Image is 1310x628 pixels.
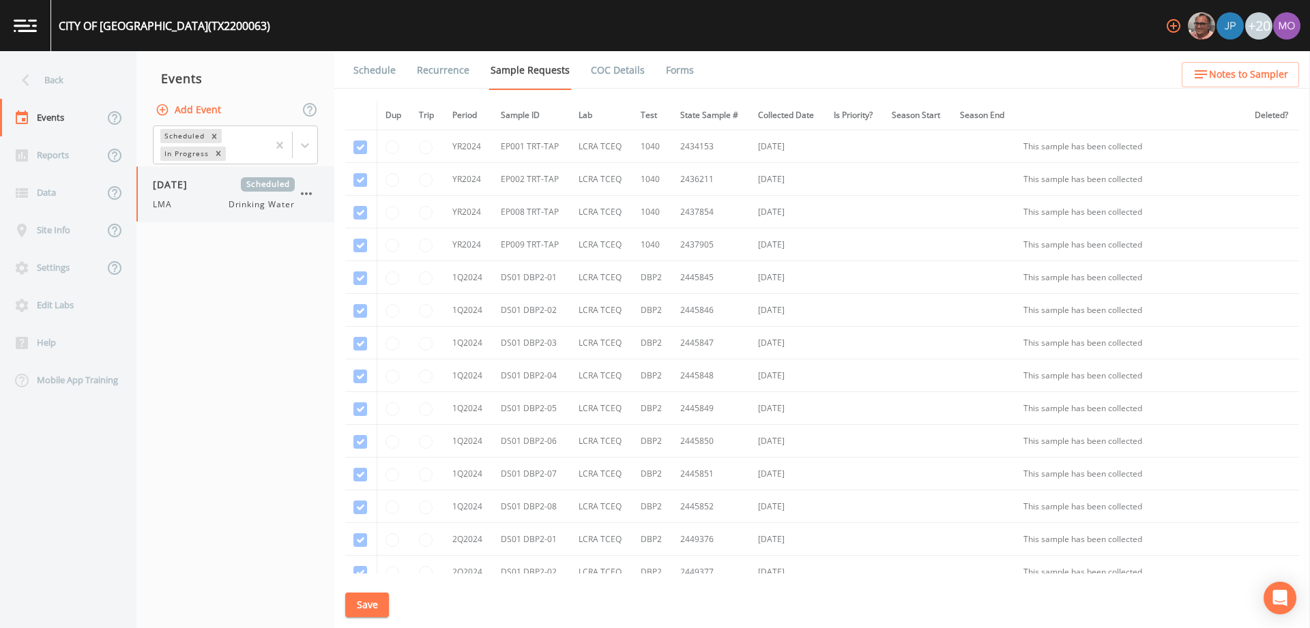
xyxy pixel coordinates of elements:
[632,523,672,556] td: DBP2
[444,130,493,163] td: YR2024
[570,425,632,458] td: LCRA TCEQ
[672,359,750,392] td: 2445848
[493,101,570,130] th: Sample ID
[1264,582,1296,614] div: Open Intercom Messenger
[411,101,443,130] th: Trip
[750,261,826,294] td: [DATE]
[570,163,632,196] td: LCRA TCEQ
[444,101,493,130] th: Period
[1015,294,1247,327] td: This sample has been collected
[1182,62,1299,87] button: Notes to Sampler
[153,177,197,192] span: [DATE]
[493,261,570,294] td: DS01 DBP2-01
[750,130,826,163] td: [DATE]
[672,261,750,294] td: 2445845
[444,228,493,261] td: YR2024
[570,523,632,556] td: LCRA TCEQ
[672,130,750,163] td: 2434153
[1217,12,1244,40] img: 41241ef155101aa6d92a04480b0d0000
[345,593,389,618] button: Save
[153,98,227,123] button: Add Event
[211,147,226,161] div: Remove In Progress
[570,458,632,490] td: LCRA TCEQ
[632,556,672,588] td: DBP2
[632,130,672,163] td: 1040
[589,51,647,89] a: COC Details
[570,294,632,327] td: LCRA TCEQ
[493,228,570,261] td: EP009 TRT-TAP
[632,228,672,261] td: 1040
[229,198,295,211] span: Drinking Water
[632,359,672,392] td: DBP2
[570,556,632,588] td: LCRA TCEQ
[750,425,826,458] td: [DATE]
[570,101,632,130] th: Lab
[1015,196,1247,228] td: This sample has been collected
[672,490,750,523] td: 2445852
[493,196,570,228] td: EP008 TRT-TAP
[444,392,493,425] td: 1Q2024
[493,294,570,327] td: DS01 DBP2-02
[672,327,750,359] td: 2445847
[672,101,750,130] th: State Sample #
[1015,163,1247,196] td: This sample has been collected
[750,523,826,556] td: [DATE]
[750,294,826,327] td: [DATE]
[570,490,632,523] td: LCRA TCEQ
[750,228,826,261] td: [DATE]
[136,61,334,95] div: Events
[672,392,750,425] td: 2445849
[1015,556,1247,588] td: This sample has been collected
[444,523,493,556] td: 2Q2024
[415,51,471,89] a: Recurrence
[493,163,570,196] td: EP002 TRT-TAP
[1015,490,1247,523] td: This sample has been collected
[1015,458,1247,490] td: This sample has been collected
[1188,12,1215,40] img: e2d790fa78825a4bb76dcb6ab311d44c
[493,359,570,392] td: DS01 DBP2-04
[672,163,750,196] td: 2436211
[570,327,632,359] td: LCRA TCEQ
[153,198,180,211] span: LMA
[750,101,826,130] th: Collected Date
[493,130,570,163] td: EP001 TRT-TAP
[444,359,493,392] td: 1Q2024
[750,327,826,359] td: [DATE]
[444,163,493,196] td: YR2024
[444,196,493,228] td: YR2024
[632,294,672,327] td: DBP2
[241,177,295,192] span: Scheduled
[489,51,572,90] a: Sample Requests
[750,556,826,588] td: [DATE]
[207,129,222,143] div: Remove Scheduled
[1015,359,1247,392] td: This sample has been collected
[632,392,672,425] td: DBP2
[493,490,570,523] td: DS01 DBP2-08
[750,196,826,228] td: [DATE]
[1015,523,1247,556] td: This sample has been collected
[493,327,570,359] td: DS01 DBP2-03
[672,228,750,261] td: 2437905
[1273,12,1300,40] img: 4e251478aba98ce068fb7eae8f78b90c
[14,19,37,32] img: logo
[672,294,750,327] td: 2445846
[493,556,570,588] td: DS01 DBP2-02
[1245,12,1272,40] div: +20
[672,556,750,588] td: 2449377
[160,147,211,161] div: In Progress
[444,261,493,294] td: 1Q2024
[136,166,334,222] a: [DATE]ScheduledLMADrinking Water
[632,490,672,523] td: DBP2
[1187,12,1216,40] div: Mike Franklin
[884,101,952,130] th: Season Start
[570,228,632,261] td: LCRA TCEQ
[632,425,672,458] td: DBP2
[672,523,750,556] td: 2449376
[351,51,398,89] a: Schedule
[570,130,632,163] td: LCRA TCEQ
[632,458,672,490] td: DBP2
[444,425,493,458] td: 1Q2024
[59,18,270,34] div: CITY OF [GEOGRAPHIC_DATA] (TX2200063)
[1015,425,1247,458] td: This sample has been collected
[750,490,826,523] td: [DATE]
